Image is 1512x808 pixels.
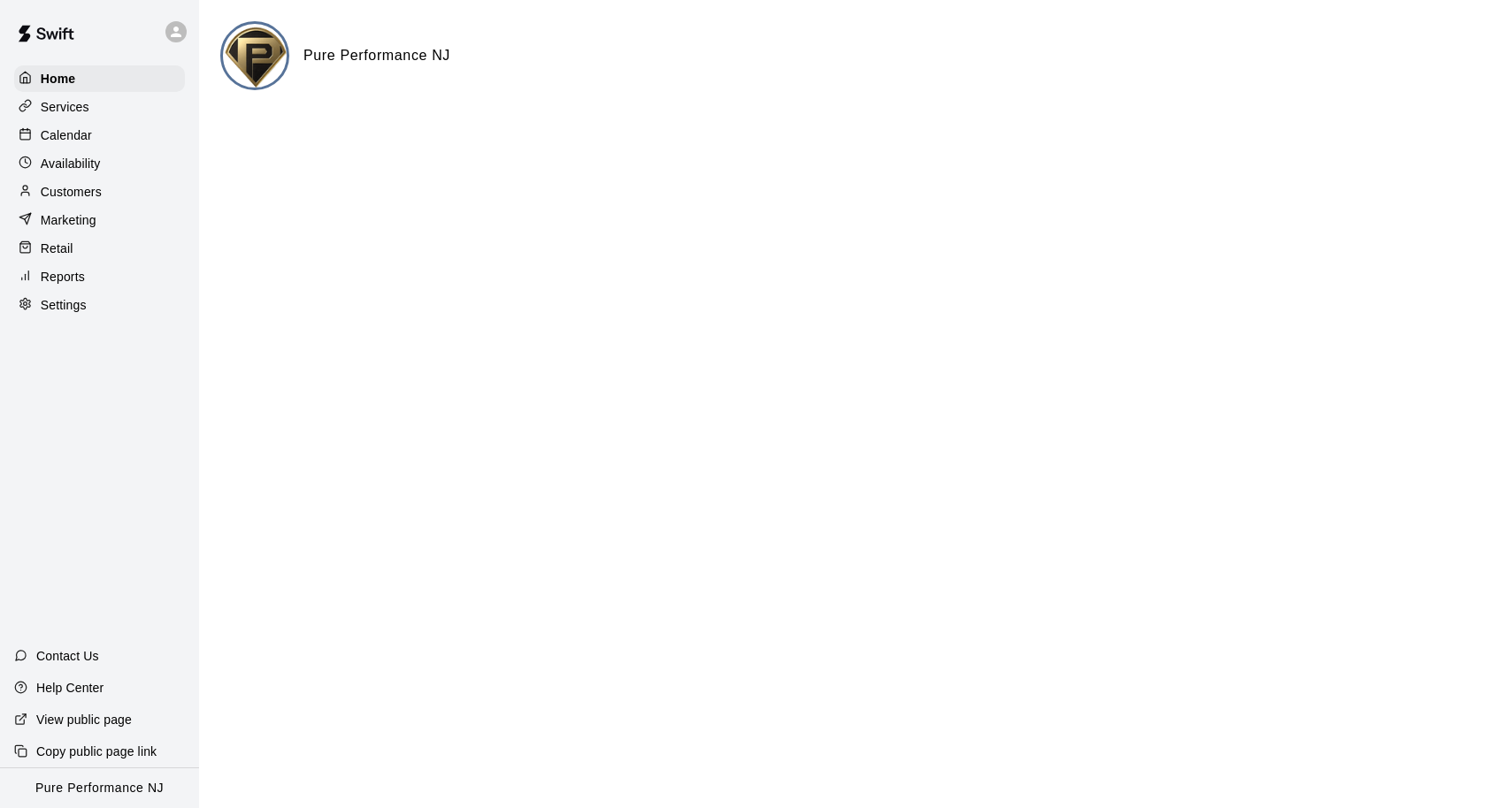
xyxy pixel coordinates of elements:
a: Calendar [14,122,185,149]
a: Reports [14,263,185,290]
p: View public page [36,711,132,728]
p: Calendar [41,126,92,144]
img: Pure Performance NJ logo [223,24,289,90]
a: Retail [14,235,185,262]
p: Retail [41,240,73,257]
p: Reports [41,268,85,286]
p: Help Center [36,679,104,697]
a: Settings [14,292,185,318]
p: Pure Performance NJ [35,779,164,797]
a: Services [14,94,185,120]
p: Marketing [41,211,96,229]
p: Home [41,70,76,88]
a: Marketing [14,207,185,233]
p: Settings [41,296,87,314]
p: Availability [41,155,101,172]
p: Customers [41,183,102,201]
p: Contact Us [36,647,99,665]
a: Availability [14,150,185,177]
p: Services [41,98,89,116]
a: Customers [14,179,185,205]
h6: Pure Performance NJ [303,44,450,67]
a: Home [14,65,185,92]
p: Copy public page link [36,743,157,760]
